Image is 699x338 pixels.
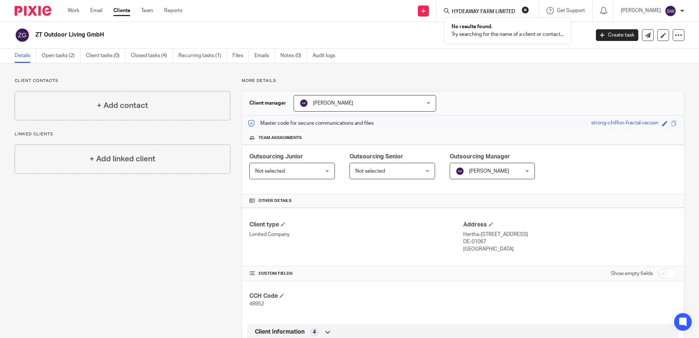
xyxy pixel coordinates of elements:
[463,238,677,245] p: DE-01067
[248,120,374,127] p: Master code for secure communications and files
[258,135,302,141] span: Team assignments
[255,169,285,174] span: Not selected
[113,7,130,14] a: Clients
[469,169,509,174] span: [PERSON_NAME]
[591,119,658,128] div: strong-chiffon-fractal-racoon
[242,78,684,84] p: More details
[557,8,585,13] span: Get Support
[596,29,638,41] a: Create task
[254,49,275,63] a: Emails
[313,49,341,63] a: Audit logs
[450,154,510,159] span: Outsourcing Manager
[349,154,403,159] span: Outsourcing Senior
[35,31,475,39] h2: ZT Outdoor Living GmbH
[90,7,102,14] a: Email
[621,7,661,14] p: [PERSON_NAME]
[178,49,227,63] a: Recurring tasks (1)
[313,101,353,106] span: [PERSON_NAME]
[15,6,51,16] img: Pixie
[15,78,230,84] p: Client contacts
[90,153,155,165] h4: + Add linked client
[164,7,182,14] a: Reports
[86,49,125,63] a: Client tasks (0)
[280,49,307,63] a: Notes (0)
[313,328,316,336] span: 4
[97,100,148,111] h4: + Add contact
[249,154,303,159] span: Outsourcing Junior
[68,7,79,14] a: Work
[522,6,529,14] button: Clear
[299,99,308,108] img: svg%3E
[249,271,463,277] h4: CUSTOM FIELDS
[249,99,286,107] h3: Client manager
[131,49,173,63] a: Closed tasks (4)
[463,245,677,253] p: [GEOGRAPHIC_DATA]
[42,49,80,63] a: Open tasks (2)
[611,270,653,277] label: Show empty fields
[451,9,517,15] input: Search
[249,292,463,300] h4: CCH Code
[665,5,676,17] img: svg%3E
[456,167,464,176] img: svg%3E
[258,198,292,204] span: Other details
[249,221,463,229] h4: Client type
[249,231,463,238] p: Limited Company
[15,131,230,137] p: Linked clients
[463,221,677,229] h4: Address
[15,49,36,63] a: Details
[463,231,677,238] p: Hertha-[STREET_ADDRESS]
[141,7,153,14] a: Team
[249,301,264,307] span: 48952
[15,27,30,43] img: svg%3E
[255,328,305,336] span: Client Information
[355,169,385,174] span: Not selected
[233,49,249,63] a: Files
